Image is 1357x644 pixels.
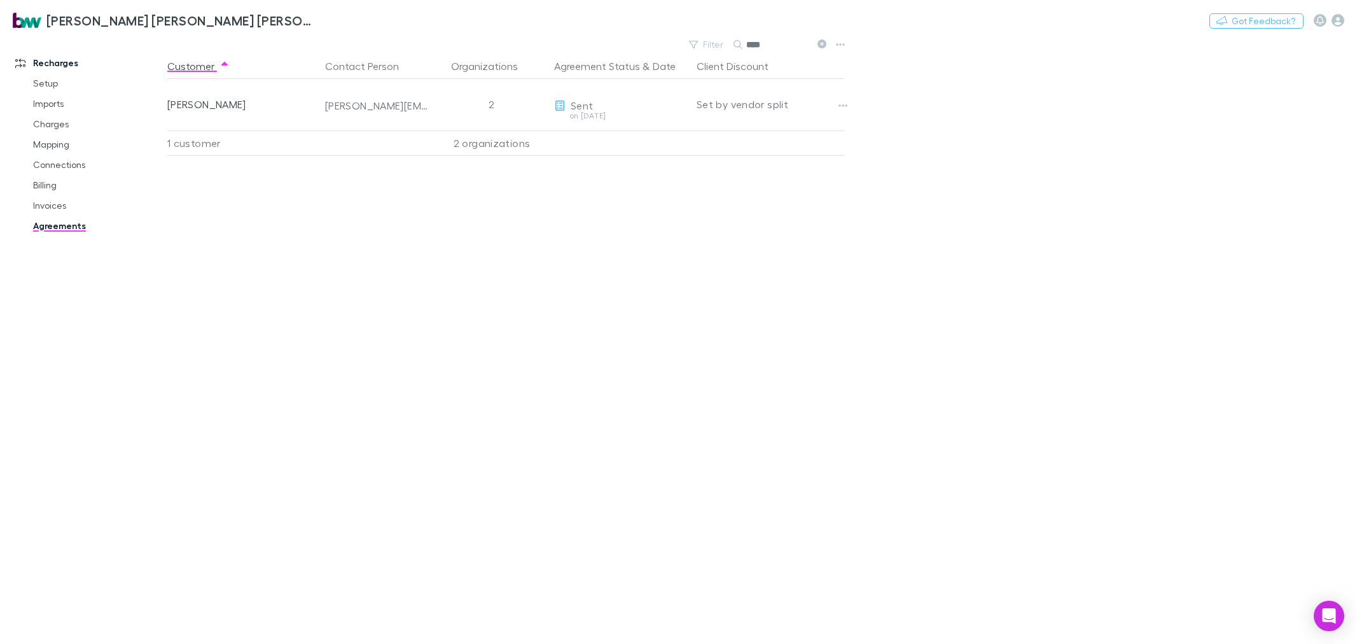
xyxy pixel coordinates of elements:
[554,53,686,79] div: &
[13,13,41,28] img: Brewster Walsh Waters Partners's Logo
[20,114,176,134] a: Charges
[571,99,593,111] span: Sent
[20,175,176,195] a: Billing
[554,112,686,120] div: on [DATE]
[697,79,844,130] div: Set by vendor split
[20,94,176,114] a: Imports
[451,53,533,79] button: Organizations
[5,5,323,36] a: [PERSON_NAME] [PERSON_NAME] [PERSON_NAME] Partners
[435,130,549,156] div: 2 organizations
[325,99,429,112] div: [PERSON_NAME][EMAIL_ADDRESS][DOMAIN_NAME]
[435,79,549,130] div: 2
[325,53,414,79] button: Contact Person
[683,37,731,52] button: Filter
[20,134,176,155] a: Mapping
[1209,13,1304,29] button: Got Feedback?
[697,53,784,79] button: Client Discount
[20,195,176,216] a: Invoices
[46,13,316,28] h3: [PERSON_NAME] [PERSON_NAME] [PERSON_NAME] Partners
[3,53,176,73] a: Recharges
[1314,601,1344,631] div: Open Intercom Messenger
[167,79,315,130] div: [PERSON_NAME]
[167,53,230,79] button: Customer
[20,216,176,236] a: Agreements
[20,155,176,175] a: Connections
[167,130,320,156] div: 1 customer
[653,53,676,79] button: Date
[20,73,176,94] a: Setup
[554,53,640,79] button: Agreement Status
